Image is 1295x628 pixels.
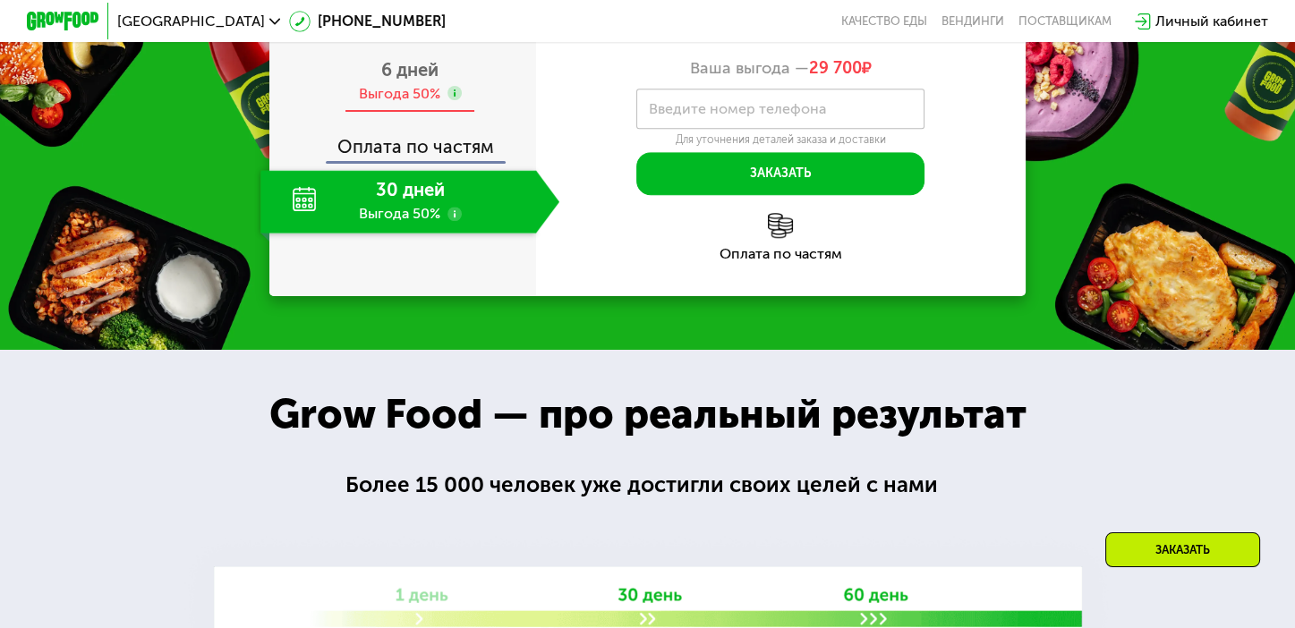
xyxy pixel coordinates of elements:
button: Заказать [636,152,924,195]
div: Оплата по частям [271,120,535,161]
div: Личный кабинет [1155,11,1268,32]
a: Качество еды [841,14,927,29]
div: Ваша выгода — [536,58,1026,78]
span: 6 дней [381,59,439,81]
div: Оплата по частям [536,247,1026,261]
span: 29 700 [809,58,862,78]
div: Для уточнения деталей заказа и доставки [636,133,924,148]
div: Выгода 50% [359,84,440,104]
div: поставщикам [1018,14,1112,29]
a: Вендинги [941,14,1004,29]
div: Более 15 000 человек уже достигли своих целей с нами [345,468,950,501]
label: Введите номер телефона [649,104,826,114]
div: Заказать [1105,532,1260,567]
span: [GEOGRAPHIC_DATA] [117,14,265,29]
a: [PHONE_NUMBER] [289,11,446,32]
span: ₽ [809,58,872,78]
img: l6xcnZfty9opOoJh.png [768,213,793,238]
div: Grow Food — про реальный результат [240,384,1056,446]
